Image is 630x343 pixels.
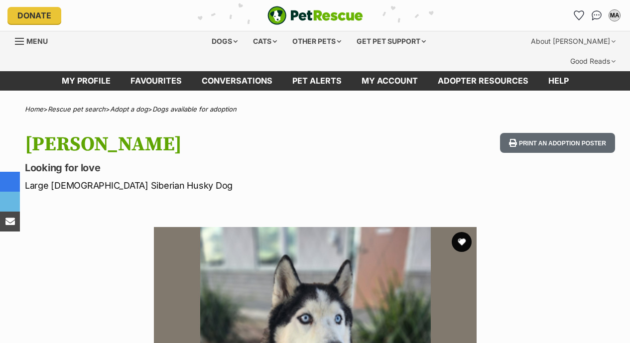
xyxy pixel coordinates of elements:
[205,31,245,51] div: Dogs
[110,105,148,113] a: Adopt a dog
[524,31,623,51] div: About [PERSON_NAME]
[7,7,61,24] a: Donate
[452,232,472,252] button: favourite
[589,7,605,23] a: Conversations
[192,71,282,91] a: conversations
[592,10,602,20] img: chat-41dd97257d64d25036548639549fe6c8038ab92f7586957e7f3b1b290dea8141.svg
[48,105,106,113] a: Rescue pet search
[52,71,121,91] a: My profile
[25,105,43,113] a: Home
[538,71,579,91] a: Help
[25,133,385,156] h1: [PERSON_NAME]
[500,133,615,153] button: Print an adoption poster
[246,31,284,51] div: Cats
[285,31,348,51] div: Other pets
[25,161,385,175] p: Looking for love
[607,7,623,23] button: My account
[428,71,538,91] a: Adopter resources
[571,7,587,23] a: Favourites
[352,71,428,91] a: My account
[610,10,620,20] div: MA
[15,31,55,49] a: Menu
[267,6,363,25] a: PetRescue
[350,31,433,51] div: Get pet support
[121,71,192,91] a: Favourites
[25,179,385,192] p: Large [DEMOGRAPHIC_DATA] Siberian Husky Dog
[267,6,363,25] img: logo-e224e6f780fb5917bec1dbf3a21bbac754714ae5b6737aabdf751b685950b380.svg
[571,7,623,23] ul: Account quick links
[563,51,623,71] div: Good Reads
[282,71,352,91] a: Pet alerts
[26,37,48,45] span: Menu
[152,105,237,113] a: Dogs available for adoption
